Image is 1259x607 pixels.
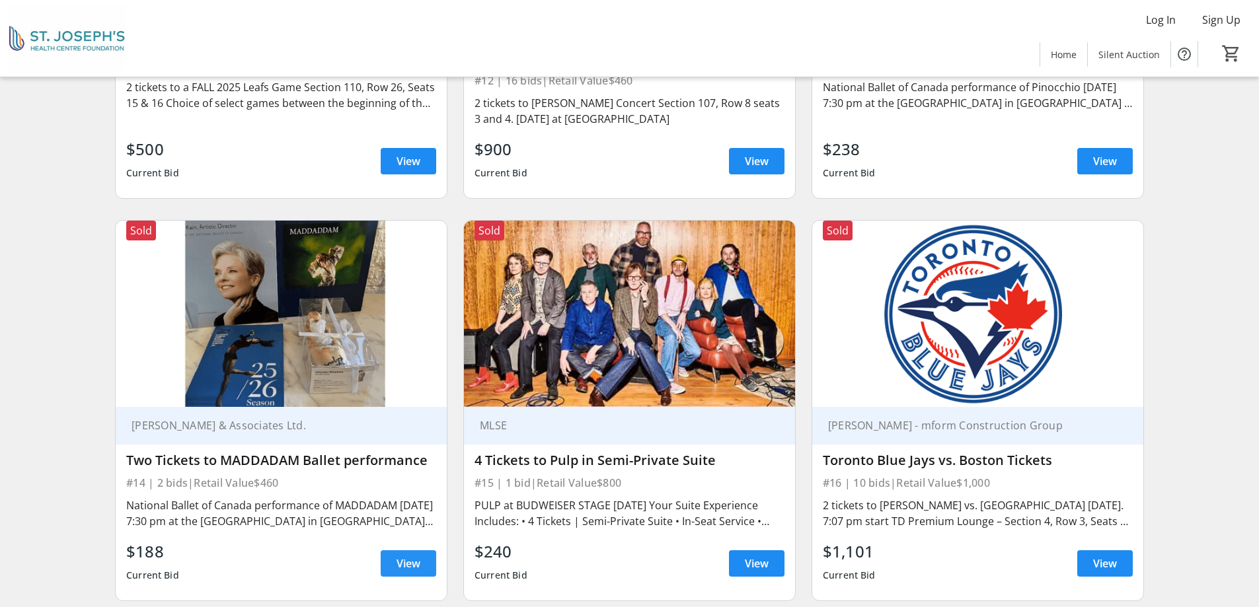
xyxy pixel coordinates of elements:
[116,221,447,407] img: Two Tickets to MADDADAM Ballet performance
[823,563,876,587] div: Current Bid
[397,153,420,169] span: View
[475,540,527,563] div: $240
[1077,550,1133,577] a: View
[823,161,876,185] div: Current Bid
[126,563,179,587] div: Current Bid
[1088,42,1170,67] a: Silent Auction
[381,550,436,577] a: View
[126,419,420,432] div: [PERSON_NAME] & Associates Ltd.
[475,221,504,240] div: Sold
[823,540,876,563] div: $1,101
[823,221,853,240] div: Sold
[475,419,769,432] div: MLSE
[823,79,1133,111] div: National Ballet of Canada performance of Pinocchio [DATE] 7:30 pm at the [GEOGRAPHIC_DATA] in [GE...
[1093,153,1117,169] span: View
[475,161,527,185] div: Current Bid
[823,474,1133,492] div: #16 | 10 bids | Retail Value $1,000
[823,419,1117,432] div: [PERSON_NAME] - mform Construction Group
[126,540,179,563] div: $188
[126,137,179,161] div: $500
[475,95,784,127] div: 2 tickets to [PERSON_NAME] Concert Section 107, Row 8 seats 3 and 4. [DATE] at [GEOGRAPHIC_DATA]
[126,79,436,111] div: 2 tickets to a FALL 2025 Leafs Game Section 110, Row 26, Seats 15 & 16 Choice of select games bet...
[464,221,795,407] img: 4 Tickets to Pulp in Semi-Private Suite
[475,71,784,90] div: #12 | 16 bids | Retail Value $460
[1192,9,1251,30] button: Sign Up
[1135,9,1186,30] button: Log In
[1098,48,1160,61] span: Silent Auction
[823,452,1133,468] div: Toronto Blue Jays vs. Boston Tickets
[745,153,769,169] span: View
[729,550,784,577] a: View
[812,221,1143,407] img: Toronto Blue Jays vs. Boston Tickets
[126,452,436,468] div: Two Tickets to MADDADAM Ballet performance
[475,497,784,529] div: PULP at BUDWEISER STAGE [DATE] Your Suite Experience Includes: • 4 Tickets | Semi-Private Suite •...
[1077,148,1133,174] a: View
[8,5,126,71] img: St. Joseph's Health Centre Foundation's Logo
[381,148,436,174] a: View
[475,563,527,587] div: Current Bid
[729,148,784,174] a: View
[126,221,156,240] div: Sold
[1219,42,1243,65] button: Cart
[475,474,784,492] div: #15 | 1 bid | Retail Value $800
[475,137,527,161] div: $900
[1040,42,1087,67] a: Home
[126,497,436,529] div: National Ballet of Canada performance of MADDADAM [DATE] 7:30 pm at the [GEOGRAPHIC_DATA] in [GEO...
[126,474,436,492] div: #14 | 2 bids | Retail Value $460
[1051,48,1077,61] span: Home
[745,555,769,571] span: View
[1171,41,1198,67] button: Help
[823,497,1133,529] div: 2 tickets to [PERSON_NAME] vs. [GEOGRAPHIC_DATA] [DATE]. 7:07 pm start TD Premium Lounge – Sectio...
[1202,12,1240,28] span: Sign Up
[1146,12,1176,28] span: Log In
[823,137,876,161] div: $238
[397,555,420,571] span: View
[475,452,784,468] div: 4 Tickets to Pulp in Semi-Private Suite
[1093,555,1117,571] span: View
[126,161,179,185] div: Current Bid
